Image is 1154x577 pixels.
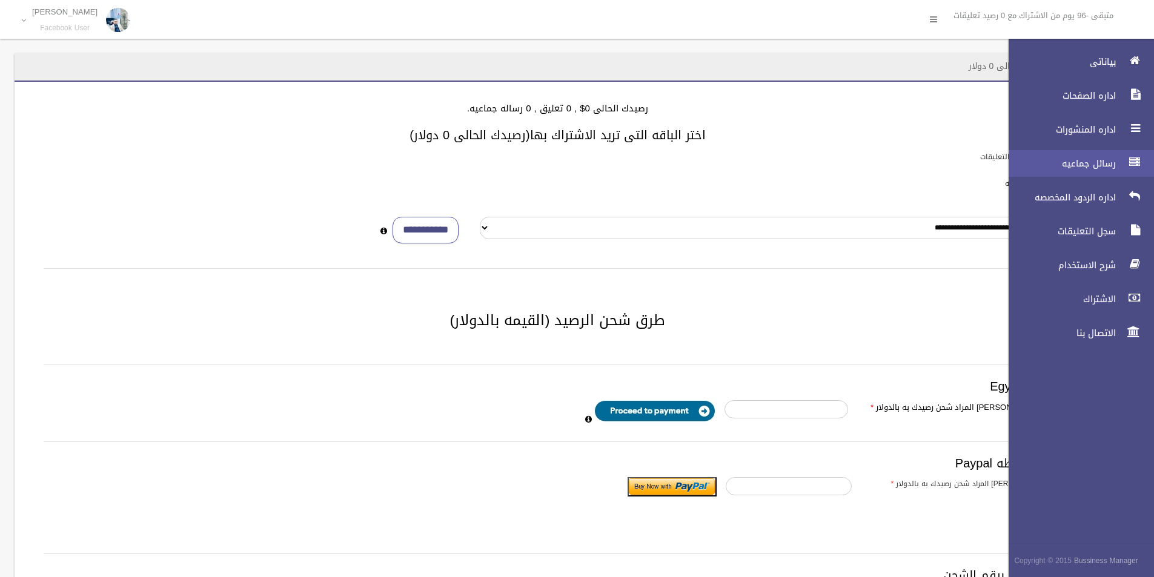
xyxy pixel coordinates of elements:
label: باقات الرد الالى على التعليقات [980,150,1076,163]
a: سجل التعليقات [998,218,1154,245]
h3: Egypt payment [44,380,1072,393]
h4: رصيدك الحالى 0$ , 0 تعليق , 0 رساله جماعيه. [29,104,1086,114]
span: شرح الاستخدام [998,259,1119,271]
span: اداره الصفحات [998,90,1119,102]
a: رسائل جماعيه [998,150,1154,177]
a: شرح الاستخدام [998,252,1154,279]
a: اداره الردود المخصصه [998,184,1154,211]
a: اداره الصفحات [998,82,1154,109]
span: بياناتى [998,56,1119,68]
h2: طرق شحن الرصيد (القيمه بالدولار) [29,312,1086,328]
p: [PERSON_NAME] [32,7,98,16]
small: Facebook User [32,24,98,33]
header: الاشتراك - رصيدك الحالى 0 دولار [954,54,1101,78]
span: الاتصال بنا [998,327,1119,339]
span: اداره الردود المخصصه [998,191,1119,203]
a: الاشتراك [998,286,1154,312]
span: سجل التعليقات [998,225,1119,237]
label: ادخل [PERSON_NAME] المراد شحن رصيدك به بالدولار [857,400,1070,415]
a: بياناتى [998,48,1154,75]
span: اداره المنشورات [998,124,1119,136]
strong: Bussiness Manager [1074,554,1138,567]
span: الاشتراك [998,293,1119,305]
span: رسائل جماعيه [998,157,1119,170]
input: Submit [628,477,717,496]
a: الاتصال بنا [998,320,1154,346]
h3: اختر الباقه التى تريد الاشتراك بها(رصيدك الحالى 0 دولار) [29,128,1086,142]
span: Copyright © 2015 [1014,554,1072,567]
a: اداره المنشورات [998,116,1154,143]
label: ادخل [PERSON_NAME] المراد شحن رصيدك به بالدولار [861,477,1077,490]
label: باقات الرسائل الجماعيه [1005,177,1076,190]
h3: الدفع بواسطه Paypal [44,457,1072,470]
